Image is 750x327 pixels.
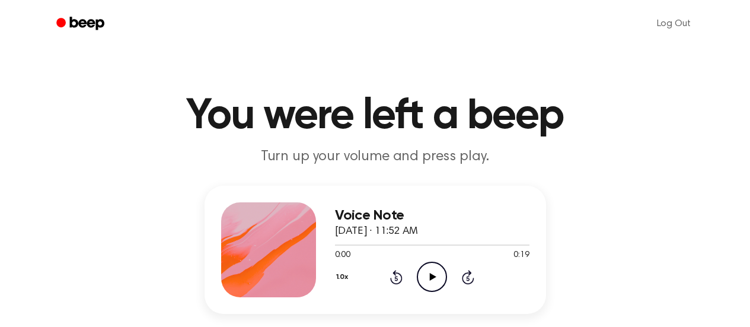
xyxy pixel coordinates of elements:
button: 1.0x [335,267,353,287]
h3: Voice Note [335,208,529,224]
span: 0:19 [513,249,529,262]
p: Turn up your volume and press play. [148,147,603,167]
span: 0:00 [335,249,350,262]
h1: You were left a beep [72,95,679,138]
a: Log Out [645,9,703,38]
span: [DATE] · 11:52 AM [335,226,418,237]
a: Beep [48,12,115,36]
